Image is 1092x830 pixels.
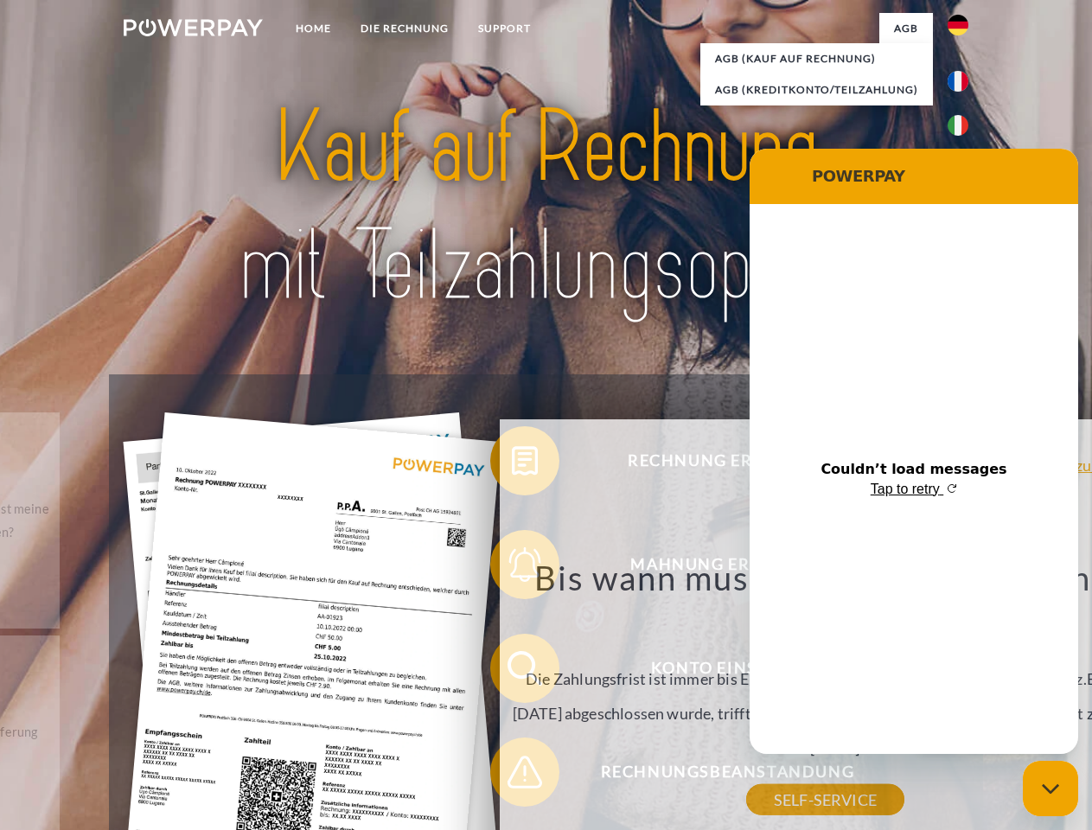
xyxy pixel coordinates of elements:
img: fr [948,71,968,92]
a: Home [281,13,346,44]
iframe: Messaging window [750,149,1078,754]
img: de [948,15,968,35]
a: SUPPORT [463,13,546,44]
iframe: Button to launch messaging window [1023,761,1078,816]
img: it [948,115,968,136]
a: DIE RECHNUNG [346,13,463,44]
a: SELF-SERVICE [746,784,904,815]
img: logo-powerpay-white.svg [124,19,263,36]
img: title-powerpay_de.svg [165,83,927,331]
a: AGB (Kauf auf Rechnung) [700,43,933,74]
a: AGB (Kreditkonto/Teilzahlung) [700,74,933,105]
a: agb [879,13,933,44]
